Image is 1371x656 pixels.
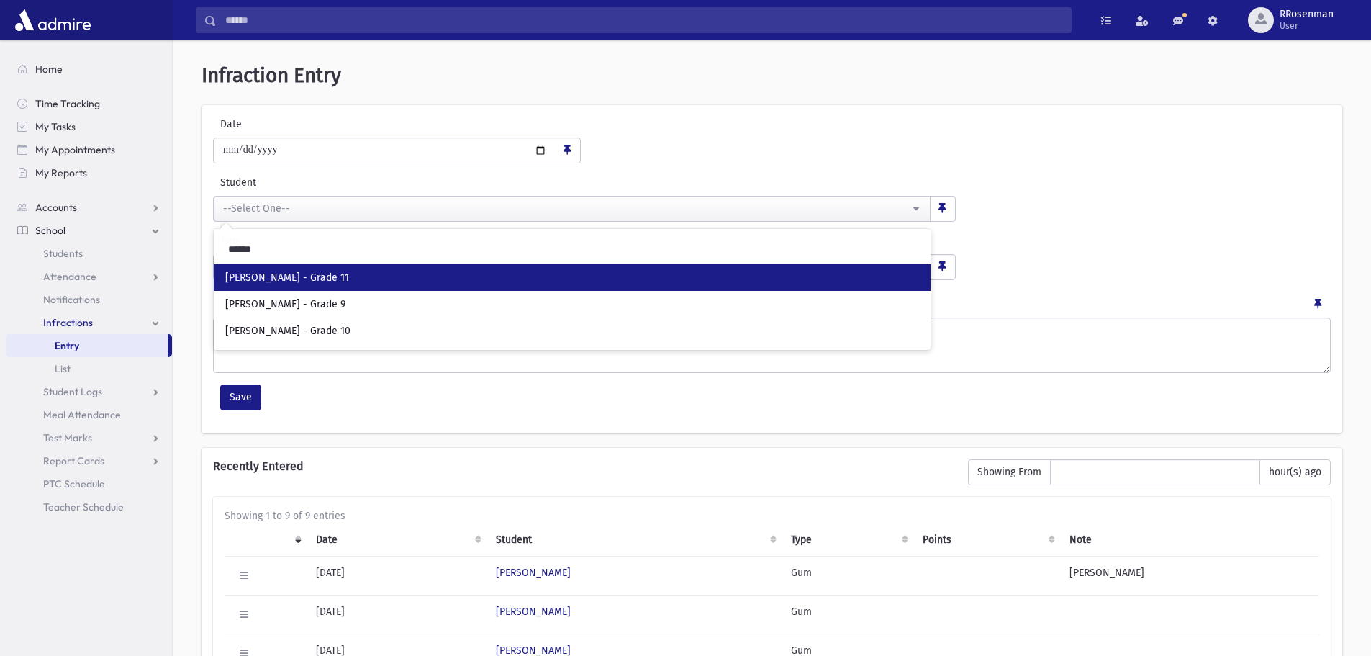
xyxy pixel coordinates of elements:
span: My Appointments [35,143,115,156]
a: Student Logs [6,380,172,403]
td: [DATE] [307,556,487,595]
td: Gum [782,595,914,634]
label: Type [213,233,584,248]
span: PTC Schedule [43,477,105,490]
span: List [55,362,71,375]
label: Student [213,175,708,190]
span: User [1280,20,1334,32]
input: Search [217,7,1071,33]
span: Attendance [43,270,96,283]
th: Points: activate to sort column ascending [914,524,1061,557]
a: My Tasks [6,115,172,138]
th: Type: activate to sort column ascending [782,524,914,557]
a: School [6,219,172,242]
a: Attendance [6,265,172,288]
span: RRosenman [1280,9,1334,20]
td: [PERSON_NAME] [1061,556,1319,595]
span: My Tasks [35,120,76,133]
span: My Reports [35,166,87,179]
span: hour(s) ago [1259,459,1331,485]
span: [PERSON_NAME] - Grade 10 [225,324,350,338]
th: Date: activate to sort column ascending [307,524,487,557]
span: Infraction Entry [202,63,341,87]
a: My Appointments [6,138,172,161]
a: Home [6,58,172,81]
a: Accounts [6,196,172,219]
span: Accounts [35,201,77,214]
span: Teacher Schedule [43,500,124,513]
a: Time Tracking [6,92,172,115]
label: Note [213,292,235,312]
span: [PERSON_NAME] - Grade 9 [225,297,345,312]
a: Notifications [6,288,172,311]
a: List [6,357,172,380]
a: Entry [6,334,168,357]
td: [DATE] [307,595,487,634]
span: Showing From [968,459,1051,485]
div: --Select One-- [223,201,910,216]
span: Student Logs [43,385,102,398]
a: Report Cards [6,449,172,472]
a: Students [6,242,172,265]
a: Teacher Schedule [6,495,172,518]
button: Save [220,385,261,410]
span: Home [35,63,63,76]
span: [PERSON_NAME] - Grade 11 [225,271,349,285]
th: Student: activate to sort column ascending [487,524,782,557]
span: School [35,224,65,237]
span: Students [43,247,83,260]
input: Search [220,238,925,261]
td: Gum [782,556,914,595]
span: Meal Attendance [43,408,121,421]
a: Infractions [6,311,172,334]
span: Entry [55,339,79,352]
a: PTC Schedule [6,472,172,495]
a: [PERSON_NAME] [496,567,571,579]
a: My Reports [6,161,172,184]
label: Date [213,117,335,132]
th: Note [1061,524,1319,557]
span: Infractions [43,316,93,329]
button: --Select One-- [214,196,931,222]
span: Test Marks [43,431,92,444]
span: Notifications [43,293,100,306]
img: AdmirePro [12,6,94,35]
span: Report Cards [43,454,104,467]
a: Meal Attendance [6,403,172,426]
a: Test Marks [6,426,172,449]
a: [PERSON_NAME] [496,606,571,618]
h6: Recently Entered [213,459,954,473]
span: Time Tracking [35,97,100,110]
div: Showing 1 to 9 of 9 entries [225,508,1319,524]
